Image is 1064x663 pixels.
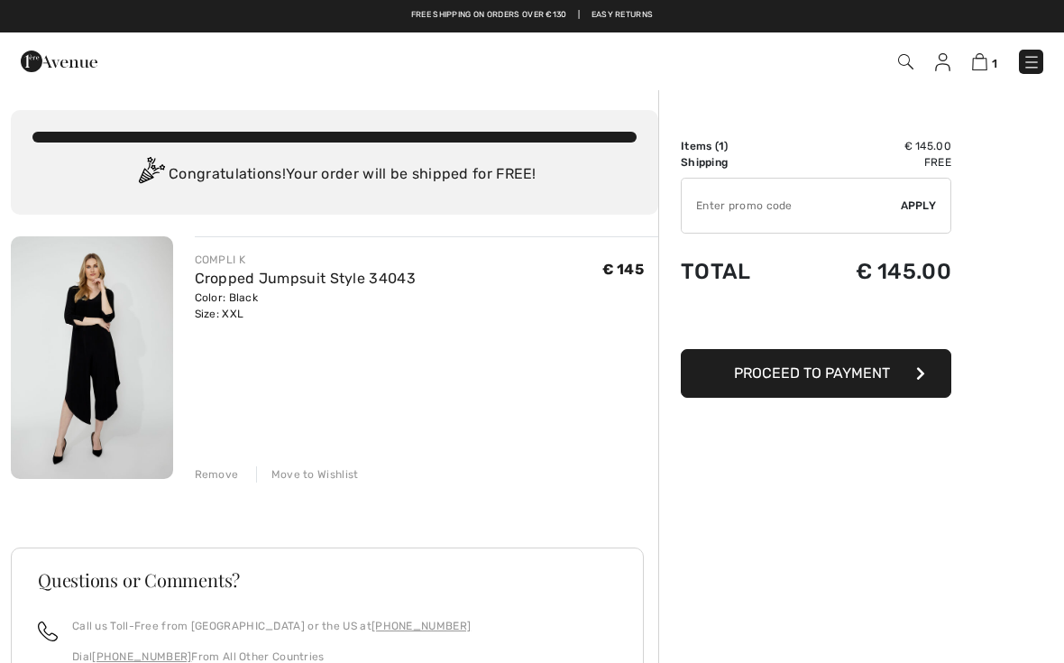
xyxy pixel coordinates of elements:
[21,43,97,79] img: 1ère Avenue
[256,466,359,483] div: Move to Wishlist
[195,252,416,268] div: COMPLI K
[32,157,637,193] div: Congratulations! Your order will be shipped for FREE!
[411,9,567,22] a: Free shipping on orders over €130
[602,261,645,278] span: € 145
[21,51,97,69] a: 1ère Avenue
[681,241,794,302] td: Total
[578,9,580,22] span: |
[1023,53,1041,71] img: Menu
[371,620,471,632] a: [PHONE_NUMBER]
[898,54,913,69] img: Search
[935,53,950,71] img: My Info
[592,9,654,22] a: Easy Returns
[133,157,169,193] img: Congratulation2.svg
[681,154,794,170] td: Shipping
[38,571,617,589] h3: Questions or Comments?
[901,198,937,214] span: Apply
[72,618,471,634] p: Call us Toll-Free from [GEOGRAPHIC_DATA] or the US at
[734,364,890,382] span: Proceed to Payment
[972,53,987,70] img: Shopping Bag
[38,622,58,641] img: call
[794,138,951,154] td: € 145.00
[682,179,901,233] input: Promo code
[972,51,997,72] a: 1
[992,57,997,70] span: 1
[681,138,794,154] td: Items ( )
[92,650,191,663] a: [PHONE_NUMBER]
[681,349,951,398] button: Proceed to Payment
[11,236,173,479] img: Cropped Jumpsuit Style 34043
[195,270,416,287] a: Cropped Jumpsuit Style 34043
[195,290,416,322] div: Color: Black Size: XXL
[719,140,724,152] span: 1
[195,466,239,483] div: Remove
[681,302,951,343] iframe: PayPal
[794,241,951,302] td: € 145.00
[794,154,951,170] td: Free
